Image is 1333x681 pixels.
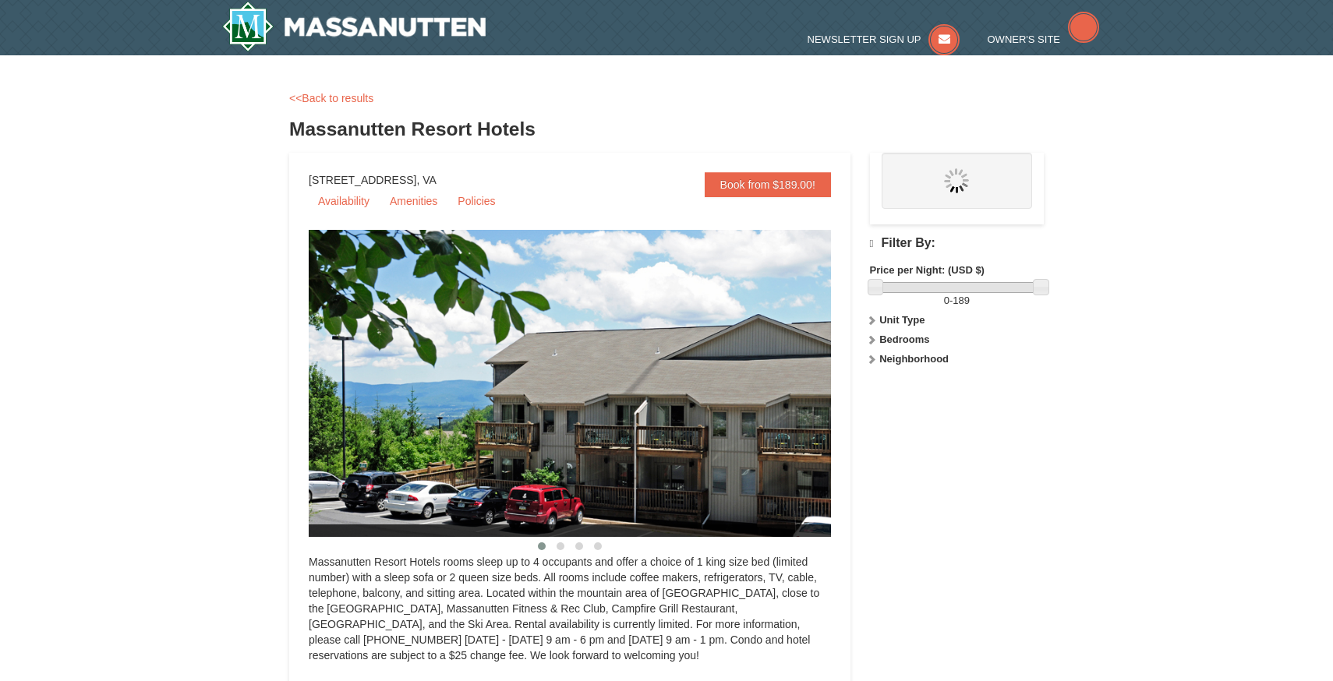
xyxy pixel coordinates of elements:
[808,34,960,45] a: Newsletter Sign Up
[870,293,1044,309] label: -
[380,189,447,213] a: Amenities
[944,295,949,306] span: 0
[289,92,373,104] a: <<Back to results
[309,554,831,679] div: Massanutten Resort Hotels rooms sleep up to 4 occupants and offer a choice of 1 king size bed (li...
[870,236,1044,251] h4: Filter By:
[309,230,870,537] img: 19219026-1-e3b4ac8e.jpg
[988,34,1061,45] span: Owner's Site
[222,2,486,51] a: Massanutten Resort
[705,172,831,197] a: Book from $189.00!
[944,168,969,193] img: wait.gif
[988,34,1100,45] a: Owner's Site
[879,333,929,345] strong: Bedrooms
[870,264,985,276] strong: Price per Night: (USD $)
[448,189,504,213] a: Policies
[222,2,486,51] img: Massanutten Resort Logo
[953,295,970,306] span: 189
[879,353,949,365] strong: Neighborhood
[879,314,925,326] strong: Unit Type
[808,34,921,45] span: Newsletter Sign Up
[309,189,379,213] a: Availability
[289,114,1044,145] h3: Massanutten Resort Hotels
